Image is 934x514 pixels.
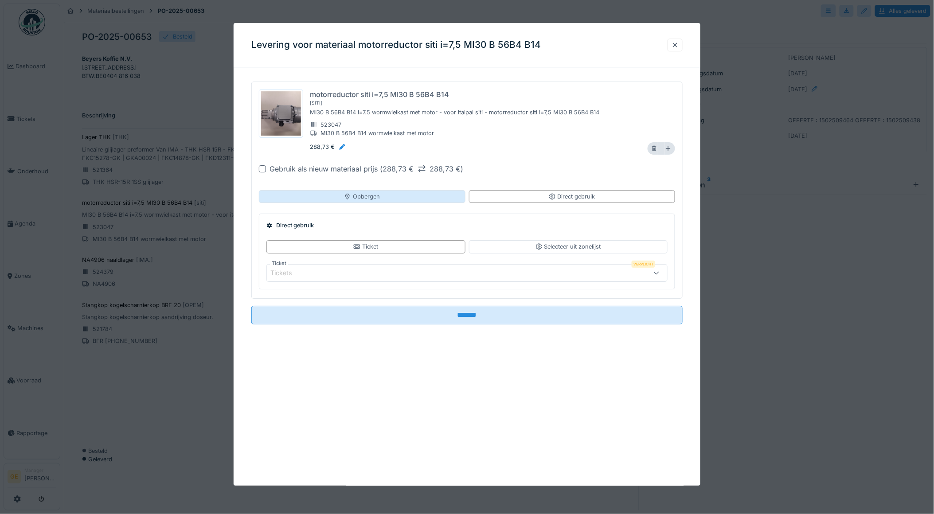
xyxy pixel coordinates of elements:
div: Direct gebruik [266,221,668,230]
div: Opbergen [344,192,380,201]
div: Direct gebruik [549,192,595,201]
h3: Levering voor materiaal motorreductor siti i=7,5 MI30 B 56B4 B14 [251,39,541,51]
div: 288,73 € [310,143,346,151]
div: 288,73 € 288,73 € [383,164,461,174]
div: MI30 B 56B4 B14 wormwielkast met motor [310,129,434,137]
div: 523047 [310,121,434,129]
div: MI30 B 56B4 B14 i=7.5 wormwielkast met motor - voor italpal siti - motorreductor siti i=7,5 MI30 ... [310,107,641,119]
div: Tickets [270,268,305,278]
img: 17w1v1yxudigusxpvqiwesxmctam [261,91,301,136]
div: [ siti ] [310,100,323,106]
div: motorreductor siti i=7,5 MI30 B 56B4 B14 [310,89,449,100]
label: Ticket [270,260,288,267]
div: Verplicht [632,261,655,268]
div: Gebruik als nieuw materiaal prijs ( ) [270,164,464,174]
div: Ticket [353,243,378,251]
div: Selecteer uit zonelijst [535,243,601,251]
